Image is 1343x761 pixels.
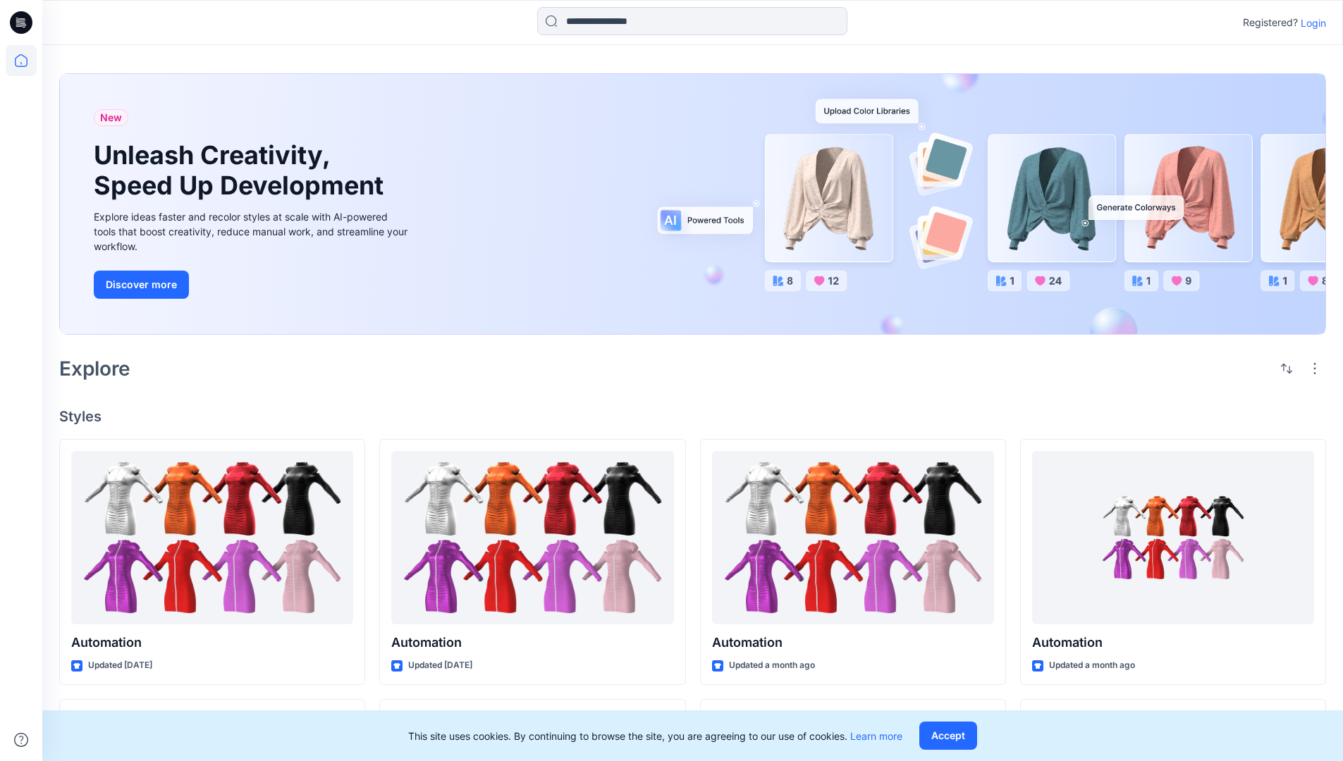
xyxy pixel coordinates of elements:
span: New [100,109,122,126]
button: Discover more [94,271,189,299]
p: Login [1301,16,1326,30]
p: Updated a month ago [1049,658,1135,673]
p: Automation [712,633,994,652]
a: Automation [712,451,994,625]
a: Automation [71,451,353,625]
p: This site uses cookies. By continuing to browse the site, you are agreeing to our use of cookies. [408,729,902,743]
p: Updated a month ago [729,658,815,673]
p: Automation [71,633,353,652]
p: Updated [DATE] [408,658,472,673]
a: Automation [1032,451,1314,625]
p: Automation [391,633,673,652]
a: Discover more [94,271,411,299]
p: Automation [1032,633,1314,652]
button: Accept [919,722,977,750]
p: Updated [DATE] [88,658,152,673]
h4: Styles [59,408,1326,425]
a: Learn more [850,730,902,742]
p: Registered? [1243,14,1298,31]
h2: Explore [59,357,130,380]
a: Automation [391,451,673,625]
h1: Unleash Creativity, Speed Up Development [94,140,390,201]
div: Explore ideas faster and recolor styles at scale with AI-powered tools that boost creativity, red... [94,209,411,254]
